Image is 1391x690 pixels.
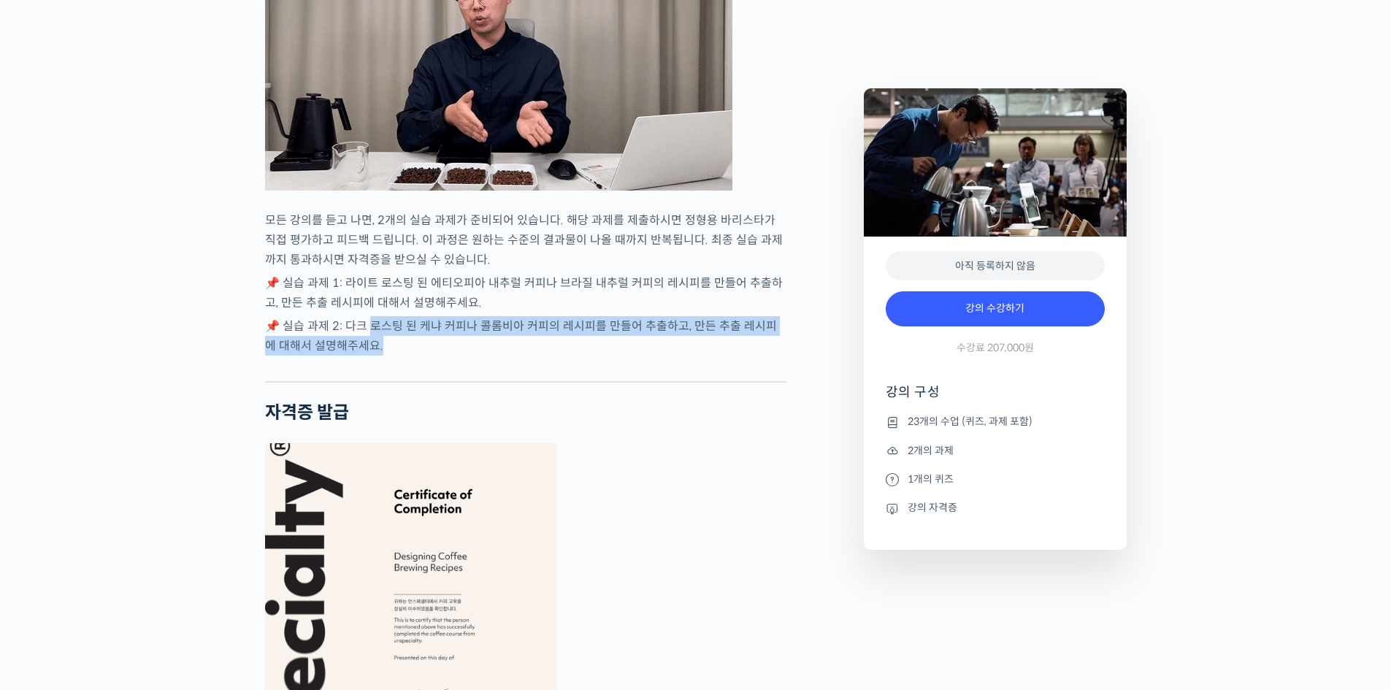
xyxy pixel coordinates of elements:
a: 강의 수강하기 [886,291,1105,326]
h4: 강의 구성 [886,383,1105,413]
p: 모든 강의를 듣고 나면, 2개의 실습 과제가 준비되어 있습니다. 해당 과제를 제출하시면 정형용 바리스타가 직접 평가하고 피드백 드립니다. 이 과정은 원하는 수준의 결과물이 나... [265,210,786,269]
span: 홈 [46,485,55,497]
a: 홈 [4,463,96,499]
a: 대화 [96,463,188,499]
li: 1개의 퀴즈 [886,470,1105,488]
li: 2개의 과제 [886,442,1105,459]
a: 설정 [188,463,280,499]
li: 23개의 수업 (퀴즈, 과제 포함) [886,413,1105,431]
p: 📌 실습 과제 2: 다크 로스팅 된 케냐 커피나 콜롬비아 커피의 레시피를 만들어 추출하고, 만든 추출 레시피에 대해서 설명해주세요. [265,316,786,356]
p: 📌 실습 과제 1: 라이트 로스팅 된 에티오피아 내추럴 커피나 브라질 내추럴 커피의 레시피를 만들어 추출하고, 만든 추출 레시피에 대해서 설명 해주세요. [265,273,786,313]
strong: 자격증 발급 [265,402,349,423]
span: 대화 [134,486,151,497]
span: 수강료 207,000원 [957,341,1034,355]
li: 강의 자격증 [886,499,1105,517]
span: 설정 [226,485,243,497]
div: 아직 등록하지 않음 [886,251,1105,281]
